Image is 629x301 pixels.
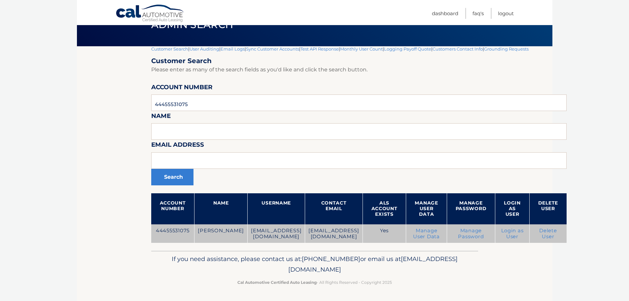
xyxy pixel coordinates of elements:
a: Customers Contact Info [433,46,483,52]
a: Email Logs [221,46,245,52]
label: Name [151,111,171,123]
h2: Customer Search [151,57,567,65]
th: Manage Password [447,193,495,224]
td: [PERSON_NAME] [194,224,248,243]
label: Account Number [151,82,213,94]
a: Sync Customer Accounts [246,46,299,52]
th: Account Number [151,193,194,224]
th: Username [248,193,305,224]
a: Login as User [501,228,524,240]
a: Manage Password [458,228,484,240]
label: Email Address [151,140,204,152]
button: Search [151,169,193,185]
a: Delete User [539,228,557,240]
a: Monthly User Count [340,46,383,52]
a: Logout [498,8,514,19]
a: Manage User Data [413,228,440,240]
p: If you need assistance, please contact us at: or email us at [156,254,474,275]
span: [EMAIL_ADDRESS][DOMAIN_NAME] [288,255,458,273]
td: [EMAIL_ADDRESS][DOMAIN_NAME] [248,224,305,243]
th: ALS Account Exists [363,193,406,224]
span: [PHONE_NUMBER] [302,255,360,263]
strong: Cal Automotive Certified Auto Leasing [237,280,317,285]
a: Customer Search [151,46,188,52]
div: | | | | | | | | [151,46,567,251]
th: Delete User [529,193,567,224]
a: Grounding Requests [484,46,529,52]
td: Yes [363,224,406,243]
a: Logging Payoff Quote [384,46,431,52]
a: Dashboard [432,8,458,19]
th: Name [194,193,248,224]
th: Contact Email [305,193,363,224]
a: User Auditing [190,46,219,52]
p: Please enter as many of the search fields as you'd like and click the search button. [151,65,567,74]
a: Cal Automotive [116,4,185,23]
p: - All Rights Reserved - Copyright 2025 [156,279,474,286]
a: FAQ's [472,8,484,19]
a: Test API Response [300,46,339,52]
td: [EMAIL_ADDRESS][DOMAIN_NAME] [305,224,363,243]
td: 44455531075 [151,224,194,243]
th: Login as User [495,193,530,224]
th: Manage User Data [406,193,447,224]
